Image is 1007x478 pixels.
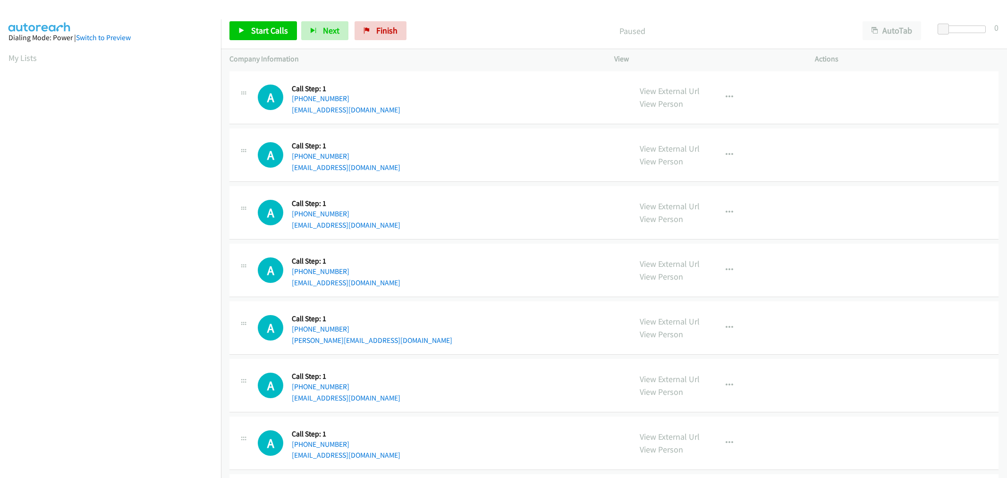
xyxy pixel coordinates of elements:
a: View External Url [640,201,700,212]
a: Switch to Preview [76,33,131,42]
a: [PERSON_NAME][EMAIL_ADDRESS][DOMAIN_NAME] [292,336,452,345]
a: View External Url [640,431,700,442]
h5: Call Step: 1 [292,372,400,381]
a: My Lists [8,52,37,63]
div: 0 [994,21,999,34]
a: Finish [355,21,406,40]
div: The call is yet to be attempted [258,200,283,225]
div: The call is yet to be attempted [258,430,283,456]
h5: Call Step: 1 [292,141,400,151]
p: Paused [419,25,846,37]
a: View External Url [640,85,700,96]
h1: A [258,373,283,398]
a: [PHONE_NUMBER] [292,267,349,276]
a: [PHONE_NUMBER] [292,152,349,161]
h5: Call Step: 1 [292,256,400,266]
a: [PHONE_NUMBER] [292,382,349,391]
a: [EMAIL_ADDRESS][DOMAIN_NAME] [292,278,400,287]
a: [EMAIL_ADDRESS][DOMAIN_NAME] [292,451,400,460]
a: Start Calls [229,21,297,40]
a: View External Url [640,316,700,327]
button: Next [301,21,348,40]
button: AutoTab [863,21,921,40]
p: Company Information [229,53,597,65]
a: View External Url [640,258,700,269]
a: [PHONE_NUMBER] [292,440,349,449]
h1: A [258,430,283,456]
a: [EMAIL_ADDRESS][DOMAIN_NAME] [292,221,400,230]
div: The call is yet to be attempted [258,373,283,398]
a: View Person [640,213,683,224]
div: The call is yet to be attempted [258,142,283,168]
h1: A [258,200,283,225]
div: The call is yet to be attempted [258,85,283,110]
a: [PHONE_NUMBER] [292,94,349,103]
span: Start Calls [251,25,288,36]
a: View Person [640,386,683,397]
h1: A [258,257,283,283]
a: [PHONE_NUMBER] [292,209,349,218]
a: View Person [640,444,683,455]
div: Dialing Mode: Power | [8,32,212,43]
a: View External Url [640,143,700,154]
a: View Person [640,329,683,340]
a: [EMAIL_ADDRESS][DOMAIN_NAME] [292,105,400,114]
p: Actions [815,53,999,65]
span: Finish [376,25,398,36]
a: [EMAIL_ADDRESS][DOMAIN_NAME] [292,163,400,172]
a: View Person [640,98,683,109]
h5: Call Step: 1 [292,314,452,324]
a: [EMAIL_ADDRESS][DOMAIN_NAME] [292,393,400,402]
div: The call is yet to be attempted [258,315,283,341]
a: View Person [640,271,683,282]
h5: Call Step: 1 [292,84,400,94]
h1: A [258,142,283,168]
p: View [614,53,798,65]
a: View Person [640,156,683,167]
div: The call is yet to be attempted [258,257,283,283]
a: [PHONE_NUMBER] [292,324,349,333]
h5: Call Step: 1 [292,199,400,208]
h1: A [258,315,283,341]
h1: A [258,85,283,110]
span: Next [323,25,339,36]
h5: Call Step: 1 [292,429,400,439]
a: View External Url [640,374,700,384]
div: Delay between calls (in seconds) [942,26,986,33]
